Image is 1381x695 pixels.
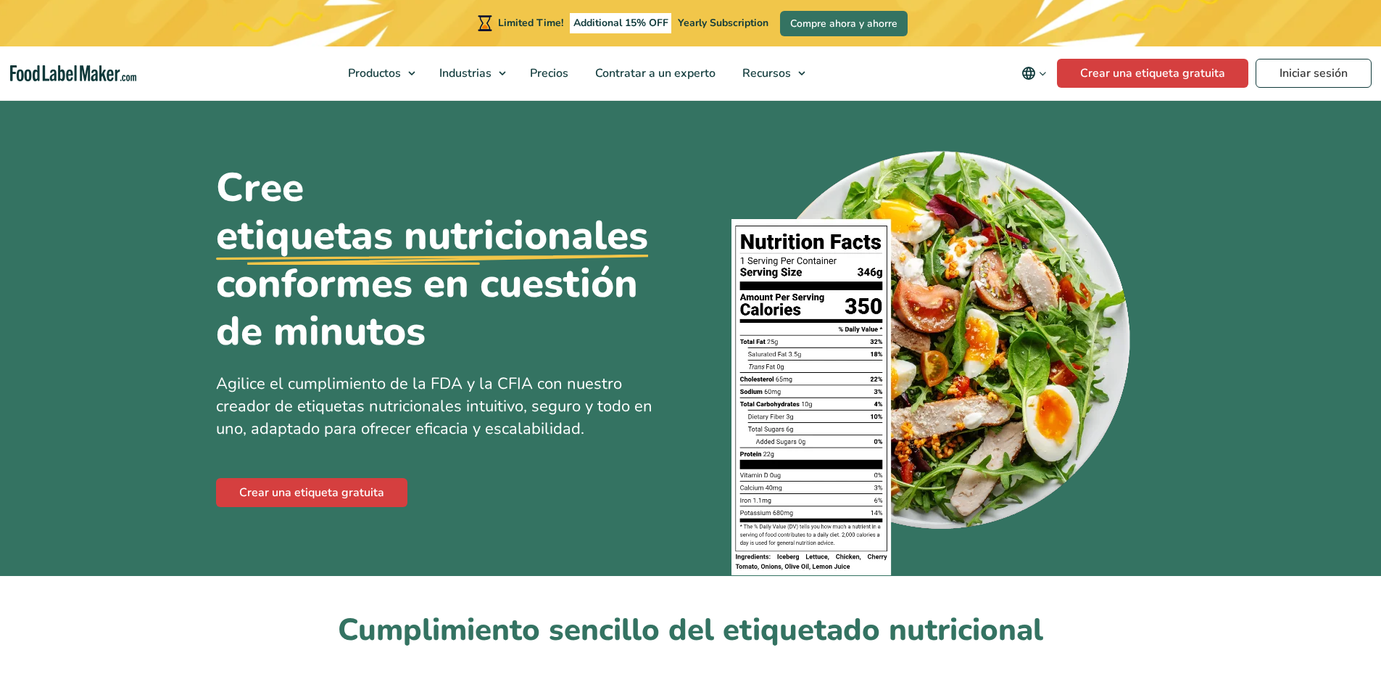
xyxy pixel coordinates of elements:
span: Industrias [435,65,493,81]
span: Limited Time! [498,16,563,30]
h1: Cree conformes en cuestión de minutos [216,164,680,355]
span: Productos [344,65,402,81]
span: Yearly Subscription [678,16,768,30]
span: Precios [526,65,570,81]
a: Recursos [729,46,813,100]
span: Recursos [738,65,792,81]
a: Compre ahora y ahorre [780,11,908,36]
a: Industrias [426,46,513,100]
a: Iniciar sesión [1256,59,1372,88]
a: Crear una etiqueta gratuita [216,478,407,507]
a: Precios [517,46,578,100]
span: Contratar a un experto [591,65,717,81]
a: Crear una etiqueta gratuita [1057,59,1248,88]
span: Agilice el cumplimiento de la FDA y la CFIA con nuestro creador de etiquetas nutricionales intuit... [216,373,652,440]
a: Food Label Maker homepage [10,65,136,82]
u: etiquetas nutricionales [216,212,648,260]
button: Change language [1011,59,1057,88]
span: Additional 15% OFF [570,13,672,33]
a: Productos [335,46,423,100]
a: Contratar a un experto [582,46,726,100]
img: Un plato de comida con una etiqueta de información nutricional encima. [731,141,1135,576]
h2: Cumplimiento sencillo del etiquetado nutricional [216,611,1166,651]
